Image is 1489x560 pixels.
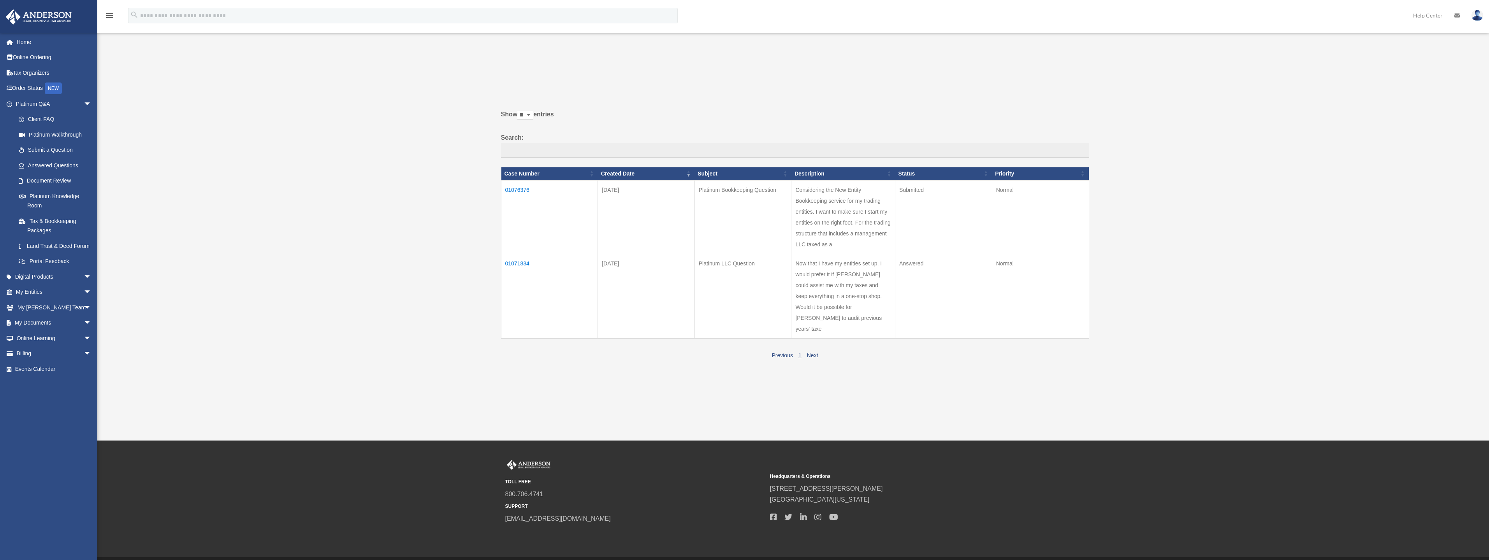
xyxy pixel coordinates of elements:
[791,254,895,339] td: Now that I have my entities set up, I would prefer it if [PERSON_NAME] could assist me with my ta...
[5,315,103,331] a: My Documentsarrow_drop_down
[11,142,99,158] a: Submit a Question
[694,180,791,254] td: Platinum Bookkeeping Question
[5,50,103,65] a: Online Ordering
[5,34,103,50] a: Home
[5,346,103,362] a: Billingarrow_drop_down
[84,284,99,300] span: arrow_drop_down
[517,111,533,120] select: Showentries
[992,254,1089,339] td: Normal
[11,173,99,189] a: Document Review
[501,180,598,254] td: 01076376
[5,284,103,300] a: My Entitiesarrow_drop_down
[501,143,1089,158] input: Search:
[105,11,114,20] i: menu
[694,167,791,181] th: Subject: activate to sort column ascending
[598,254,695,339] td: [DATE]
[505,478,765,486] small: TOLL FREE
[11,112,99,127] a: Client FAQ
[505,491,543,497] a: 800.706.4741
[694,254,791,339] td: Platinum LLC Question
[895,254,992,339] td: Answered
[45,83,62,94] div: NEW
[5,269,103,284] a: Digital Productsarrow_drop_down
[4,9,74,25] img: Anderson Advisors Platinum Portal
[11,127,99,142] a: Platinum Walkthrough
[84,346,99,362] span: arrow_drop_down
[598,180,695,254] td: [DATE]
[798,352,802,358] a: 1
[895,167,992,181] th: Status: activate to sort column ascending
[895,180,992,254] td: Submitted
[770,496,870,503] a: [GEOGRAPHIC_DATA][US_STATE]
[1471,10,1483,21] img: User Pic
[501,167,598,181] th: Case Number: activate to sort column ascending
[992,180,1089,254] td: Normal
[501,132,1089,158] label: Search:
[84,330,99,346] span: arrow_drop_down
[501,254,598,339] td: 01071834
[84,300,99,316] span: arrow_drop_down
[772,352,793,358] a: Previous
[84,96,99,112] span: arrow_drop_down
[5,81,103,97] a: Order StatusNEW
[11,238,99,254] a: Land Trust & Deed Forum
[11,213,99,238] a: Tax & Bookkeeping Packages
[5,96,99,112] a: Platinum Q&Aarrow_drop_down
[11,158,95,173] a: Answered Questions
[770,485,883,492] a: [STREET_ADDRESS][PERSON_NAME]
[505,460,552,470] img: Anderson Advisors Platinum Portal
[501,109,1089,128] label: Show entries
[807,352,818,358] a: Next
[505,515,611,522] a: [EMAIL_ADDRESS][DOMAIN_NAME]
[791,180,895,254] td: Considering the New Entity Bookkeeping service for my trading entities. I want to make sure I sta...
[84,269,99,285] span: arrow_drop_down
[5,300,103,315] a: My [PERSON_NAME] Teamarrow_drop_down
[5,330,103,346] a: Online Learningarrow_drop_down
[11,254,99,269] a: Portal Feedback
[5,361,103,377] a: Events Calendar
[5,65,103,81] a: Tax Organizers
[505,502,765,511] small: SUPPORT
[84,315,99,331] span: arrow_drop_down
[791,167,895,181] th: Description: activate to sort column ascending
[105,14,114,20] a: menu
[770,472,1029,481] small: Headquarters & Operations
[11,188,99,213] a: Platinum Knowledge Room
[130,11,139,19] i: search
[992,167,1089,181] th: Priority: activate to sort column ascending
[598,167,695,181] th: Created Date: activate to sort column ascending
